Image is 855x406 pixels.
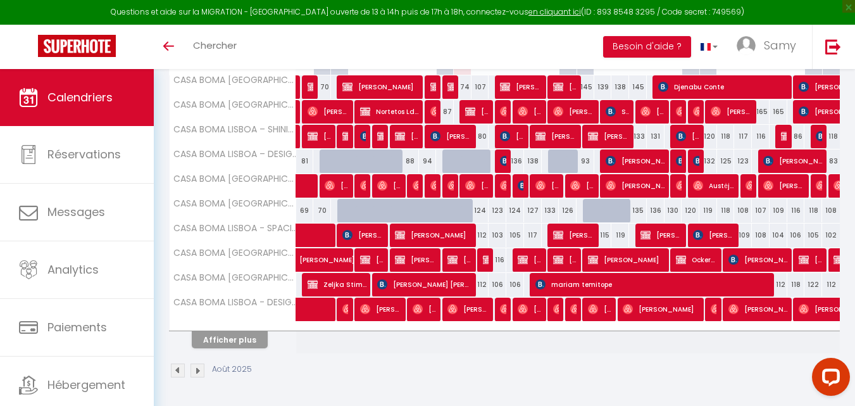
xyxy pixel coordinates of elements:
[746,174,751,198] span: [PERSON_NAME]
[535,272,771,296] span: mariam temitope
[787,273,805,296] div: 118
[570,174,594,198] span: [PERSON_NAME]
[172,125,298,134] span: CASA BOMA LISBOA – SHINING AND SPACIOUS APARTMENT WITH BALCONY – ALVALADE I
[47,204,105,220] span: Messages
[734,125,752,148] div: 117
[711,297,716,321] span: [PERSON_NAME]
[447,297,489,321] span: [PERSON_NAME]
[606,99,629,124] span: Saskia Böllet
[47,146,121,162] span: Réservations
[377,124,383,148] span: [PERSON_NAME]
[38,35,116,57] img: Super Booking
[676,174,682,198] span: [PERSON_NAME]
[419,149,437,173] div: 94
[693,99,699,124] span: [PERSON_NAME]
[727,25,812,69] a: ... Samy
[665,199,682,222] div: 130
[524,199,542,222] div: 127
[471,273,489,296] div: 112
[342,124,348,148] span: [PERSON_NAME]
[212,364,252,376] p: Août 2025
[734,149,752,173] div: 123
[342,223,384,247] span: [PERSON_NAME]
[465,99,489,124] span: [PERSON_NAME] [PERSON_NAME]
[734,199,752,222] div: 108
[172,75,298,85] span: CASA BOMA [GEOGRAPHIC_DATA] - MODERN & LUMINOUS APARTMENT WITH BALCONY - [PERSON_NAME] I
[542,199,559,222] div: 133
[603,36,691,58] button: Besoin d'aide ?
[360,174,366,198] span: [PERSON_NAME]
[360,124,366,148] span: [PERSON_NAME]
[770,224,787,247] div: 104
[594,75,612,99] div: 139
[804,224,822,247] div: 105
[535,124,577,148] span: [PERSON_NAME]
[647,125,665,148] div: 131
[430,99,436,124] span: [PERSON_NAME]
[377,174,401,198] span: [PERSON_NAME]
[489,248,506,272] div: 116
[395,124,418,148] span: [PERSON_NAME]
[518,248,541,272] span: [PERSON_NAME]
[822,149,840,173] div: 83
[676,99,682,124] span: [PERSON_NAME]
[647,199,665,222] div: 136
[342,297,348,321] span: [PERSON_NAME]
[413,297,436,321] span: [PERSON_NAME]
[553,248,577,272] span: [PERSON_NAME]
[802,353,855,406] iframe: LiveChat chat widget
[570,297,576,321] span: [PERSON_NAME]
[296,199,314,222] div: 69
[693,149,699,173] span: [PERSON_NAME]
[799,248,822,272] span: [PERSON_NAME]
[47,89,113,105] span: Calendriers
[693,174,734,198] span: Austėja Saržickaitė
[308,124,331,148] span: [PERSON_NAME]
[413,174,418,198] span: [PERSON_NAME]
[528,6,581,17] a: en cliquant ici
[500,124,523,148] span: [PERSON_NAME] [PERSON_NAME]
[816,174,821,198] span: [PERSON_NAME]
[172,100,298,110] span: CASA BOMA [GEOGRAPHIC_DATA] – CHARMING AND SPACIOUS APARTMENT – CAMPOLIDE II
[787,199,805,222] div: 116
[822,273,840,296] div: 112
[770,273,787,296] div: 112
[787,125,805,148] div: 86
[447,248,471,272] span: [PERSON_NAME]
[506,273,524,296] div: 106
[734,224,752,247] div: 109
[629,199,647,222] div: 135
[763,174,804,198] span: [PERSON_NAME]
[489,224,506,247] div: 103
[447,174,453,198] span: [PERSON_NAME]
[682,199,699,222] div: 120
[518,99,541,124] span: [PERSON_NAME] [PERSON_NAME]
[360,297,401,321] span: [PERSON_NAME] [PERSON_NAME]
[47,262,99,277] span: Analytics
[717,125,735,148] div: 118
[752,100,770,124] div: 165
[676,248,717,272] span: Ockert Goosen
[172,248,298,258] span: CASA BOMA [GEOGRAPHIC_DATA] - SUNNY AND ELEGANT APARTMENT - LAPA V
[172,298,298,307] span: CASA BOMA LISBOA - DESIGN AND SUNNY APARTMENT - LAPA I
[559,199,577,222] div: 126
[430,124,471,148] span: [PERSON_NAME]
[471,224,489,247] div: 112
[377,272,471,296] span: [PERSON_NAME] [PERSON_NAME]
[822,125,840,148] div: 118
[699,199,717,222] div: 119
[553,223,594,247] span: [PERSON_NAME]
[524,149,542,173] div: 138
[313,75,331,99] div: 70
[172,149,298,159] span: CASA BOMA LISBOA – DESIGN AND SPACIOUS APARTMENT WITH BALCONY – ALVALADE II
[606,149,665,173] span: [PERSON_NAME]
[752,224,770,247] div: 108
[728,248,787,272] span: [PERSON_NAME]
[577,149,594,173] div: 93
[764,37,796,53] span: Samy
[763,149,822,173] span: [PERSON_NAME]
[717,199,735,222] div: 118
[781,124,787,148] span: [PERSON_NAME]
[606,174,665,198] span: [PERSON_NAME]
[401,149,419,173] div: 88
